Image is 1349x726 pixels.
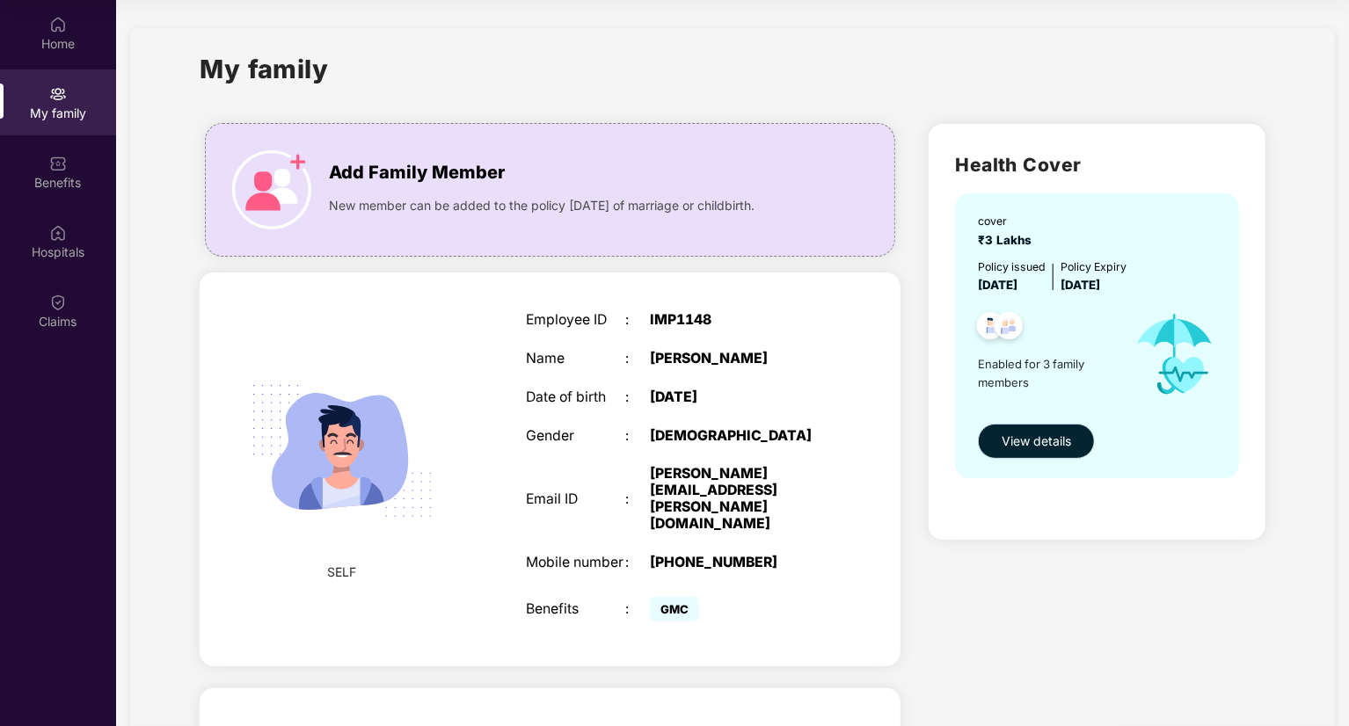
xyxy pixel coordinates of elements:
img: svg+xml;base64,PHN2ZyB4bWxucz0iaHR0cDovL3d3dy53My5vcmcvMjAwMC9zdmciIHdpZHRoPSI0OC45NDMiIGhlaWdodD... [988,307,1031,350]
h2: Health Cover [955,150,1239,179]
span: SELF [328,563,357,582]
img: svg+xml;base64,PHN2ZyBpZD0iQmVuZWZpdHMiIHhtbG5zPSJodHRwOi8vd3d3LnczLm9yZy8yMDAwL3N2ZyIgd2lkdGg9Ij... [49,155,67,172]
img: icon [232,150,311,229]
div: [PERSON_NAME] [650,351,824,367]
div: Benefits [526,601,625,618]
span: [DATE] [978,278,1017,292]
div: cover [978,213,1039,229]
span: [DATE] [1061,278,1100,292]
span: Add Family Member [329,159,505,186]
img: svg+xml;base64,PHN2ZyB4bWxucz0iaHR0cDovL3d3dy53My5vcmcvMjAwMC9zdmciIHdpZHRoPSI0OC45NDMiIGhlaWdodD... [969,307,1012,350]
div: [DATE] [650,389,824,406]
span: ₹3 Lakhs [978,233,1039,247]
div: Employee ID [526,312,625,329]
img: svg+xml;base64,PHN2ZyBpZD0iSG9tZSIgeG1sbnM9Imh0dHA6Ly93d3cudzMub3JnLzIwMDAvc3ZnIiB3aWR0aD0iMjAiIG... [49,16,67,33]
div: Policy issued [978,258,1046,275]
img: svg+xml;base64,PHN2ZyBpZD0iSG9zcGl0YWxzIiB4bWxucz0iaHR0cDovL3d3dy53My5vcmcvMjAwMC9zdmciIHdpZHRoPS... [49,224,67,242]
div: : [625,389,650,406]
div: Mobile number [526,555,625,571]
div: Date of birth [526,389,625,406]
button: View details [978,424,1095,459]
div: : [625,312,650,329]
span: New member can be added to the policy [DATE] of marriage or childbirth. [329,196,755,215]
div: Policy Expiry [1061,258,1127,275]
img: svg+xml;base64,PHN2ZyB4bWxucz0iaHR0cDovL3d3dy53My5vcmcvMjAwMC9zdmciIHdpZHRoPSIyMjQiIGhlaWdodD0iMT... [230,339,454,563]
div: : [625,428,650,445]
img: icon [1119,294,1230,414]
img: svg+xml;base64,PHN2ZyB3aWR0aD0iMjAiIGhlaWdodD0iMjAiIHZpZXdCb3g9IjAgMCAyMCAyMCIgZmlsbD0ibm9uZSIgeG... [49,85,67,103]
div: [DEMOGRAPHIC_DATA] [650,428,824,445]
div: Email ID [526,491,625,508]
div: : [625,555,650,571]
div: Gender [526,428,625,445]
div: [PHONE_NUMBER] [650,555,824,571]
div: : [625,351,650,367]
span: View details [1002,432,1071,451]
div: Name [526,351,625,367]
img: svg+xml;base64,PHN2ZyBpZD0iQ2xhaW0iIHhtbG5zPSJodHRwOi8vd3d3LnczLm9yZy8yMDAwL3N2ZyIgd2lkdGg9IjIwIi... [49,294,67,311]
div: [PERSON_NAME][EMAIL_ADDRESS][PERSON_NAME][DOMAIN_NAME] [650,466,824,532]
span: GMC [650,597,699,621]
div: : [625,491,650,508]
div: IMP1148 [650,312,824,329]
h1: My family [200,49,329,89]
div: : [625,601,650,618]
span: Enabled for 3 family members [978,355,1119,391]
